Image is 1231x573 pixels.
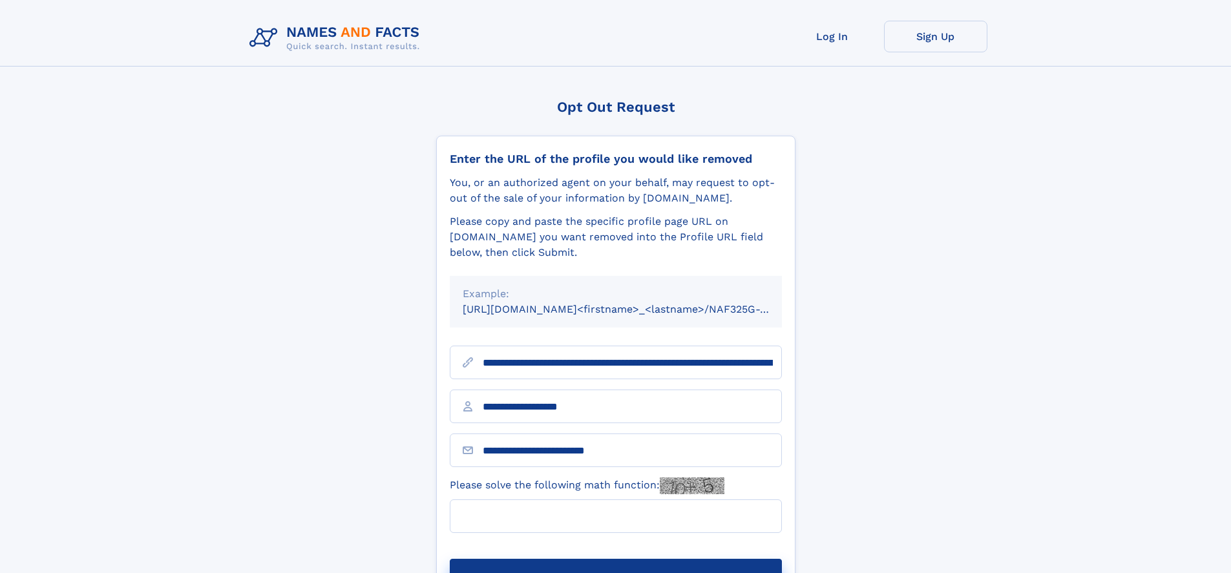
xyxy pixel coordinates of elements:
a: Sign Up [884,21,987,52]
a: Log In [781,21,884,52]
div: Example: [463,286,769,302]
div: Opt Out Request [436,99,795,115]
div: Enter the URL of the profile you would like removed [450,152,782,166]
img: Logo Names and Facts [244,21,430,56]
div: You, or an authorized agent on your behalf, may request to opt-out of the sale of your informatio... [450,175,782,206]
small: [URL][DOMAIN_NAME]<firstname>_<lastname>/NAF325G-xxxxxxxx [463,303,806,315]
label: Please solve the following math function: [450,477,724,494]
div: Please copy and paste the specific profile page URL on [DOMAIN_NAME] you want removed into the Pr... [450,214,782,260]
